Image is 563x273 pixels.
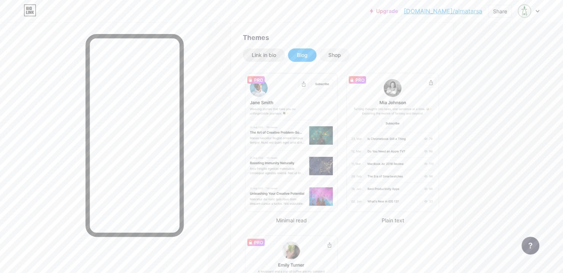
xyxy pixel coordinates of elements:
a: [DOMAIN_NAME]/almatarsa [404,7,482,16]
div: Blog [297,51,308,59]
img: minimal.png [245,73,337,212]
a: Upgrade [370,8,398,14]
div: Minimal read [243,216,340,224]
div: Shop [328,51,341,59]
div: Themes [243,33,441,43]
div: Plain text [344,216,441,224]
img: plain_text.png [347,73,439,212]
img: almatarsa [517,4,532,18]
div: Link in bio [252,51,276,59]
div: Share [493,7,507,15]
